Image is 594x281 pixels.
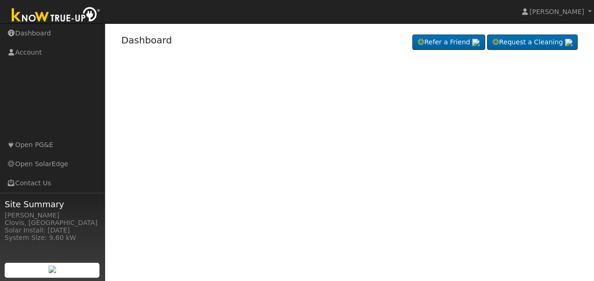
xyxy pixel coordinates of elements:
[49,266,56,273] img: retrieve
[5,225,100,235] div: Solar Install: [DATE]
[5,198,100,211] span: Site Summary
[472,39,480,46] img: retrieve
[5,211,100,220] div: [PERSON_NAME]
[5,218,100,228] div: Clovis, [GEOGRAPHIC_DATA]
[121,35,172,46] a: Dashboard
[412,35,485,50] a: Refer a Friend
[487,35,578,50] a: Request a Cleaning
[565,39,573,46] img: retrieve
[7,5,105,26] img: Know True-Up
[5,233,100,243] div: System Size: 9.60 kW
[530,8,584,15] span: [PERSON_NAME]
